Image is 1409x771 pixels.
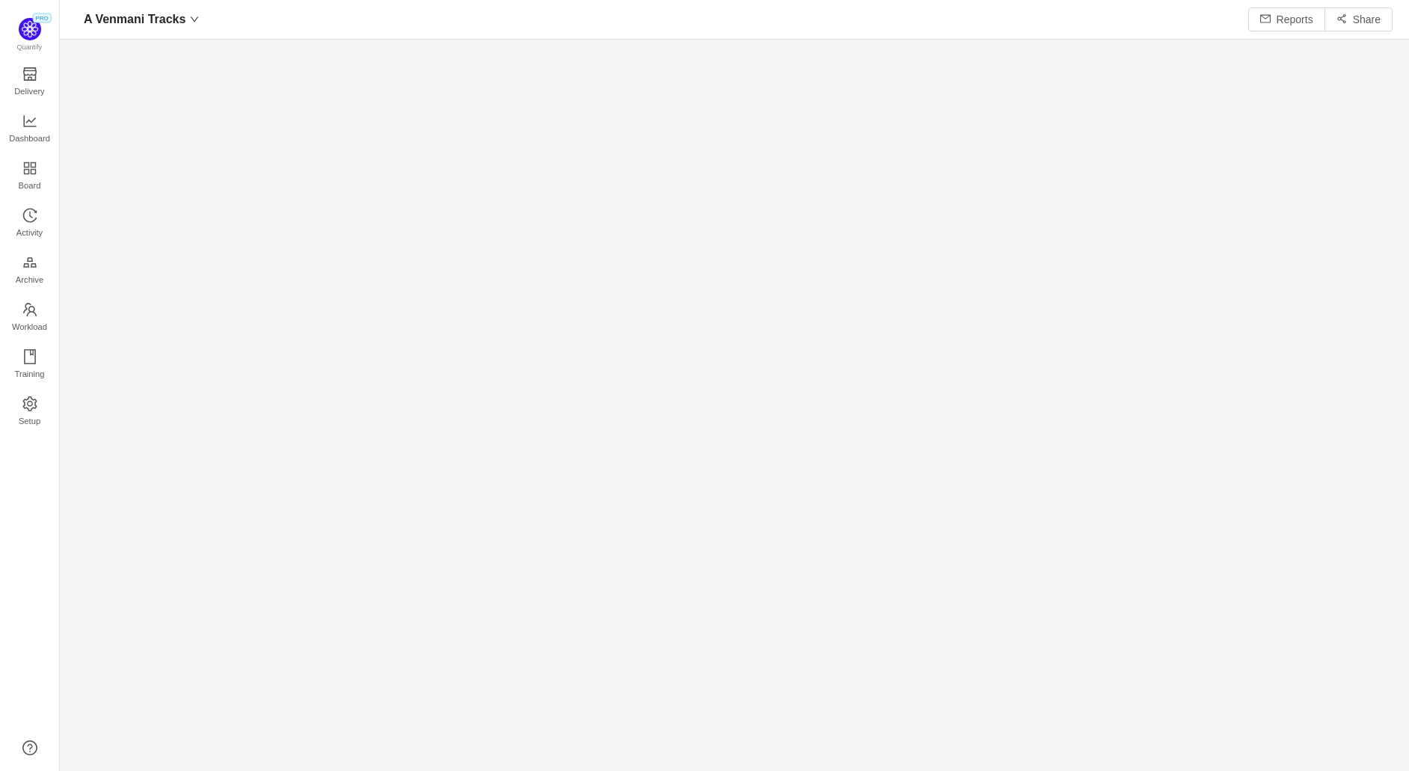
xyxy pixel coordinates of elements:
button: icon: share-altShare [1324,7,1393,31]
i: icon: history [22,208,37,223]
span: A Venmani Tracks [84,7,185,31]
a: Archive [22,256,37,286]
a: Training [22,350,37,380]
i: icon: team [22,302,37,317]
a: Delivery [22,67,37,97]
a: Activity [22,209,37,239]
a: Dashboard [22,114,37,144]
i: icon: line-chart [22,114,37,129]
span: Quantify [17,43,43,51]
img: Quantify [19,18,41,40]
i: icon: down [190,15,199,24]
span: Dashboard [9,123,50,153]
i: icon: appstore [22,161,37,176]
span: Activity [16,218,43,248]
span: PRO [32,13,51,23]
span: Delivery [14,76,44,106]
a: icon: question-circle [22,740,37,755]
span: Archive [16,265,43,295]
span: Board [19,171,41,200]
a: Setup [22,397,37,427]
i: icon: gold [22,255,37,270]
i: icon: setting [22,396,37,411]
a: Workload [22,303,37,333]
button: icon: mailReports [1248,7,1325,31]
i: icon: book [22,349,37,364]
i: icon: shop [22,67,37,82]
span: Setup [19,406,40,436]
a: Board [22,162,37,191]
span: Workload [12,312,47,342]
span: Training [14,359,44,389]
